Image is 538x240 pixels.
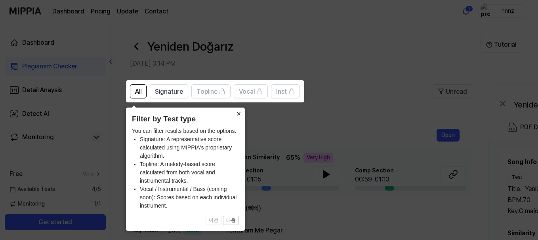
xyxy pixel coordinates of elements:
[150,84,188,98] button: Signature
[234,84,268,98] button: Vocal
[239,87,255,96] span: Vocal
[140,185,239,210] li: Vocal / Instrumental / Bass (coming soon): Scores based on each individual instrument.
[232,108,245,119] button: Close
[135,87,141,96] span: All
[130,84,147,98] button: All
[223,216,239,225] button: 다음
[276,87,287,96] span: Inst
[132,127,239,210] div: You can filter results based on the options.
[132,113,239,125] header: Filter by Test type
[271,84,300,98] button: Inst
[140,160,239,185] li: Topline: A melody-based score calculated from both vocal and instrumental tracks.
[197,87,217,96] span: Topline
[191,84,231,98] button: Topline
[140,135,239,160] li: Signature: A representative score calculated using MIPPIA's proprietary algorithm.
[155,87,183,96] span: Signature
